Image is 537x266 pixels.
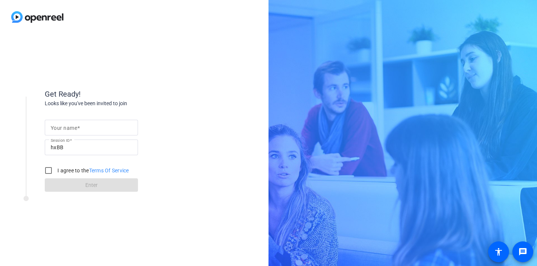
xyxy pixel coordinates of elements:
label: I agree to the [56,167,129,174]
a: Terms Of Service [89,168,129,173]
mat-label: Your name [51,125,77,131]
div: Get Ready! [45,88,194,100]
mat-label: Session ID [51,138,70,143]
mat-icon: message [518,247,527,256]
div: Looks like you've been invited to join [45,100,194,107]
mat-icon: accessibility [494,247,503,256]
